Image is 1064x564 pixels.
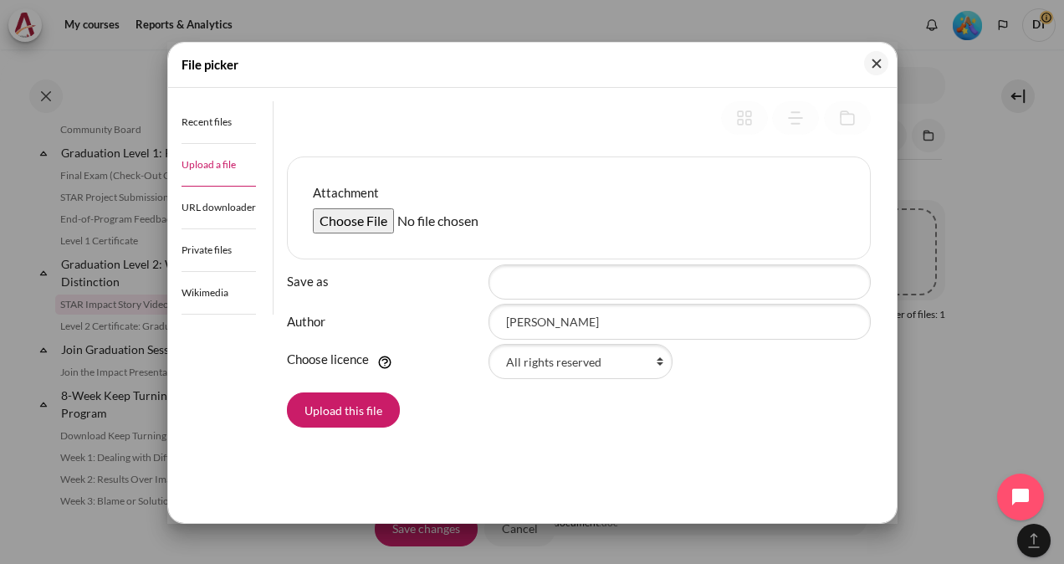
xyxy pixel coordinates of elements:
[287,350,369,369] label: Choose licence
[182,187,256,229] a: URL downloader
[287,312,482,331] label: Author
[182,115,232,128] span: Recent files
[864,51,888,75] button: Close
[287,392,400,428] button: Upload this file
[182,286,228,299] span: Wikimedia
[313,183,379,203] label: Attachment
[182,244,232,256] span: Private files
[182,158,236,171] span: Upload a file
[287,272,482,291] label: Save as
[182,55,238,74] h3: File picker
[182,272,256,315] a: Wikimedia
[182,144,256,187] a: Upload a file
[182,201,256,213] span: URL downloader
[182,101,256,144] a: Recent files
[377,355,392,370] img: Help with Choose licence
[374,355,396,370] a: Help
[182,229,256,272] a: Private files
